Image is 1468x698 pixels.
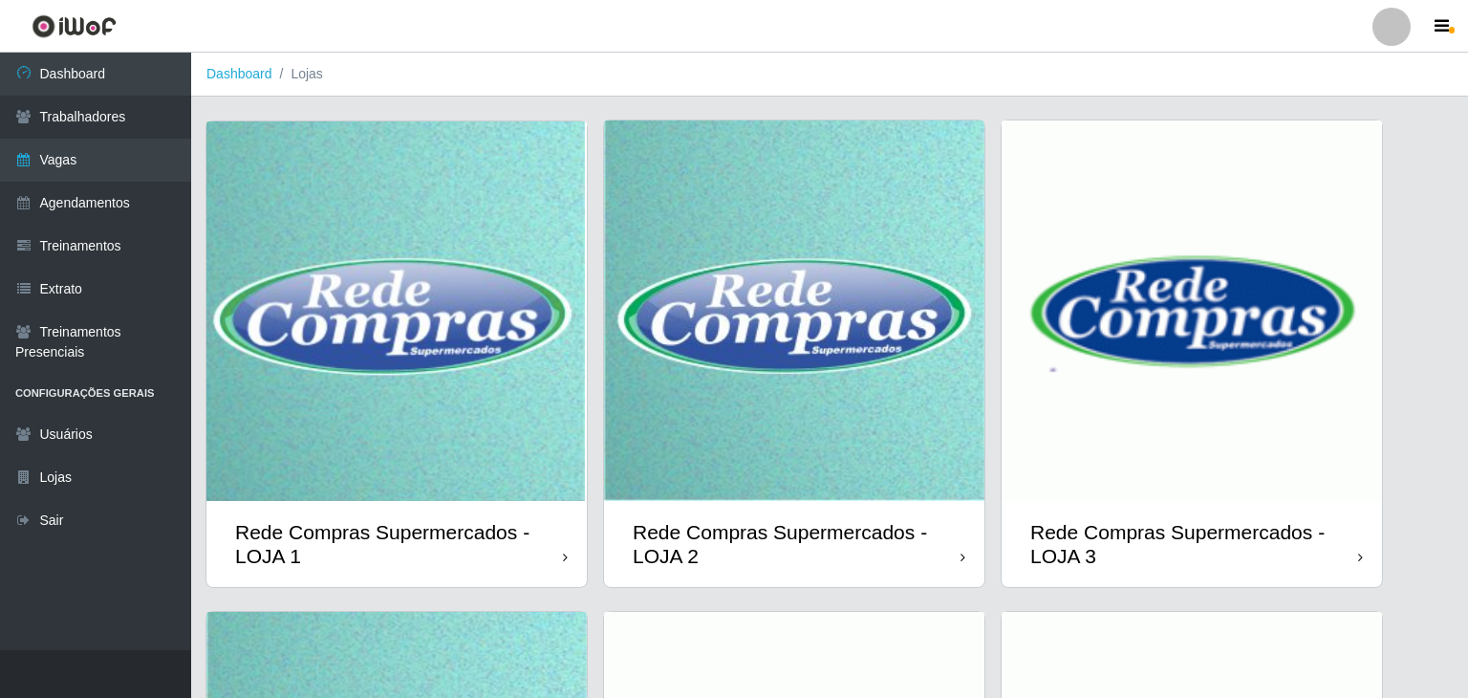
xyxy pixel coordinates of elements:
[206,66,272,81] a: Dashboard
[191,53,1468,97] nav: breadcrumb
[604,120,984,587] a: Rede Compras Supermercados - LOJA 2
[1002,120,1382,501] img: cardImg
[235,520,563,568] div: Rede Compras Supermercados - LOJA 1
[206,121,587,587] a: Rede Compras Supermercados - LOJA 1
[206,121,587,501] img: cardImg
[32,14,117,38] img: CoreUI Logo
[1030,520,1358,568] div: Rede Compras Supermercados - LOJA 3
[272,64,323,84] li: Lojas
[633,520,961,568] div: Rede Compras Supermercados - LOJA 2
[1002,120,1382,587] a: Rede Compras Supermercados - LOJA 3
[604,120,984,501] img: cardImg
